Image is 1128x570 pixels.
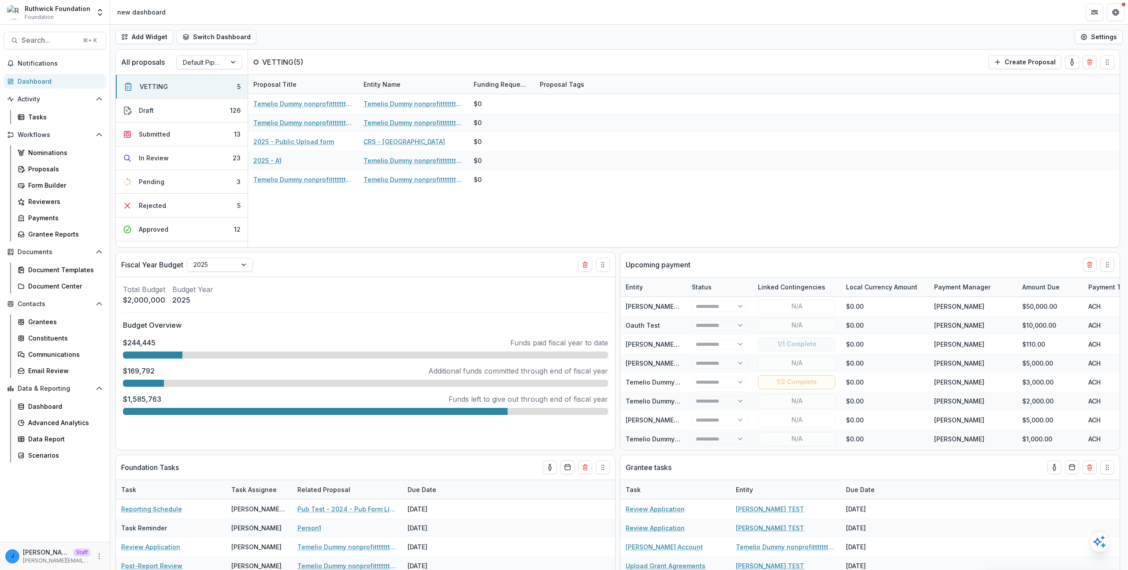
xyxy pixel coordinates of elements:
p: Total Budget [123,284,165,295]
div: Due Date [402,480,468,499]
div: Proposal Title [248,75,358,94]
nav: breadcrumb [114,6,169,19]
div: Pending [139,177,164,186]
div: [PERSON_NAME] [934,321,984,330]
button: toggle-assigned-to-me [543,460,557,474]
a: Temelio Dummy nonprofittttttttt a4 sda16s5d - 2025 - A1 [253,118,353,127]
div: Local Currency Amount [841,282,923,292]
button: Settings [1075,30,1123,44]
div: Local Currency Amount [841,278,929,296]
div: Status [686,282,717,292]
a: Pub Test - 2024 - Pub Form Link Test [297,504,397,514]
div: $110.00 [1017,335,1083,354]
div: Status [686,278,753,296]
div: Task [116,480,226,499]
div: Entity [731,485,758,494]
p: [PERSON_NAME][EMAIL_ADDRESS][DOMAIN_NAME] [23,557,90,565]
a: [PERSON_NAME] Account [626,542,703,551]
button: Drag [1100,258,1114,272]
div: Due Date [841,480,907,499]
div: Task [620,485,646,494]
button: VETTING5 [116,75,248,99]
div: Related Proposal [292,480,402,499]
span: Workflows [18,131,92,139]
div: [PERSON_NAME] [934,340,984,349]
div: Document Center [28,281,99,291]
div: Linked Contingencies [753,278,841,296]
div: Proposal Title [248,80,302,89]
a: CRS - [GEOGRAPHIC_DATA] [364,137,445,146]
div: [PERSON_NAME] [934,415,984,425]
p: Foundation Tasks [121,462,179,473]
div: Entity [731,480,841,499]
button: Create Proposal [988,55,1061,69]
a: 2025 - Public Upload form [253,137,334,146]
div: Dashboard [28,402,99,411]
a: Temelio Dummy nonprofittttttttt a4 sda16s5d [736,542,835,551]
p: Grantee tasks [626,462,672,473]
span: Contacts [18,300,92,308]
a: Email Review [14,363,106,378]
div: 126 [230,106,241,115]
div: $0.00 [841,448,929,467]
button: Delete card [578,258,592,272]
a: [PERSON_NAME] TEST [736,523,804,533]
p: Funds left to give out through end of fiscal year [449,394,608,404]
a: Tasks [14,110,106,124]
a: Temelio Dummy nonprofittttttttt a4 sda16s5d [364,156,463,165]
div: $0 [474,118,482,127]
p: [PERSON_NAME][EMAIL_ADDRESS][DOMAIN_NAME] [23,548,70,557]
button: 1/2 Complete [758,375,835,389]
button: Search... [4,32,106,49]
div: [DATE] [841,537,907,556]
div: 3 [237,177,241,186]
span: Search... [22,36,78,44]
a: Temelio Dummy nonprofittttttttt a4 sda16s5d [364,118,463,127]
button: Open AI Assistant [1089,531,1110,552]
div: $0.00 [841,354,929,373]
a: Form Builder [14,178,106,192]
a: Scenarios [14,448,106,463]
div: $1,000.00 [1017,429,1083,448]
div: Email Review [28,366,99,375]
div: Tasks [28,112,99,122]
div: Task [620,480,731,499]
a: Temelio Dummy nonprofittttttttt a4 sda16s5d [626,378,763,386]
div: 12 [234,225,241,234]
div: Scenarios [28,451,99,460]
div: Entity Name [358,75,468,94]
button: N/A [758,413,835,427]
div: 23 [233,153,241,163]
div: Reviewers [28,197,99,206]
div: Proposal Tags [534,75,645,94]
button: Calendar [1065,460,1079,474]
div: VETTING [140,82,168,91]
div: Entity [620,282,648,292]
div: $0.00 [841,429,929,448]
button: Add Widget [115,30,173,44]
p: Additional funds committed through end of fiscal year [428,366,608,376]
a: Advanced Analytics [14,415,106,430]
div: $0.00 [841,335,929,354]
div: Payment Manager [929,278,1017,296]
button: toggle-assigned-to-me [1047,460,1061,474]
div: $0 [474,137,482,146]
a: Temelio Dummy nonprofittttttttt a4 sda16s5d [297,542,397,551]
div: [DATE] [402,518,468,537]
div: $0 [474,156,482,165]
a: Constituents [14,331,106,345]
a: Reporting Schedule [121,504,182,514]
a: [PERSON_NAME] Individual [626,359,708,367]
img: Ruthwick Foundation [7,5,21,19]
div: Entity [620,278,686,296]
div: Payment Manager [929,282,996,292]
a: Communications [14,347,106,362]
a: Document Center [14,279,106,293]
div: [PERSON_NAME] [934,396,984,406]
div: Due Date [402,485,442,494]
p: Budget Overview [123,320,608,330]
